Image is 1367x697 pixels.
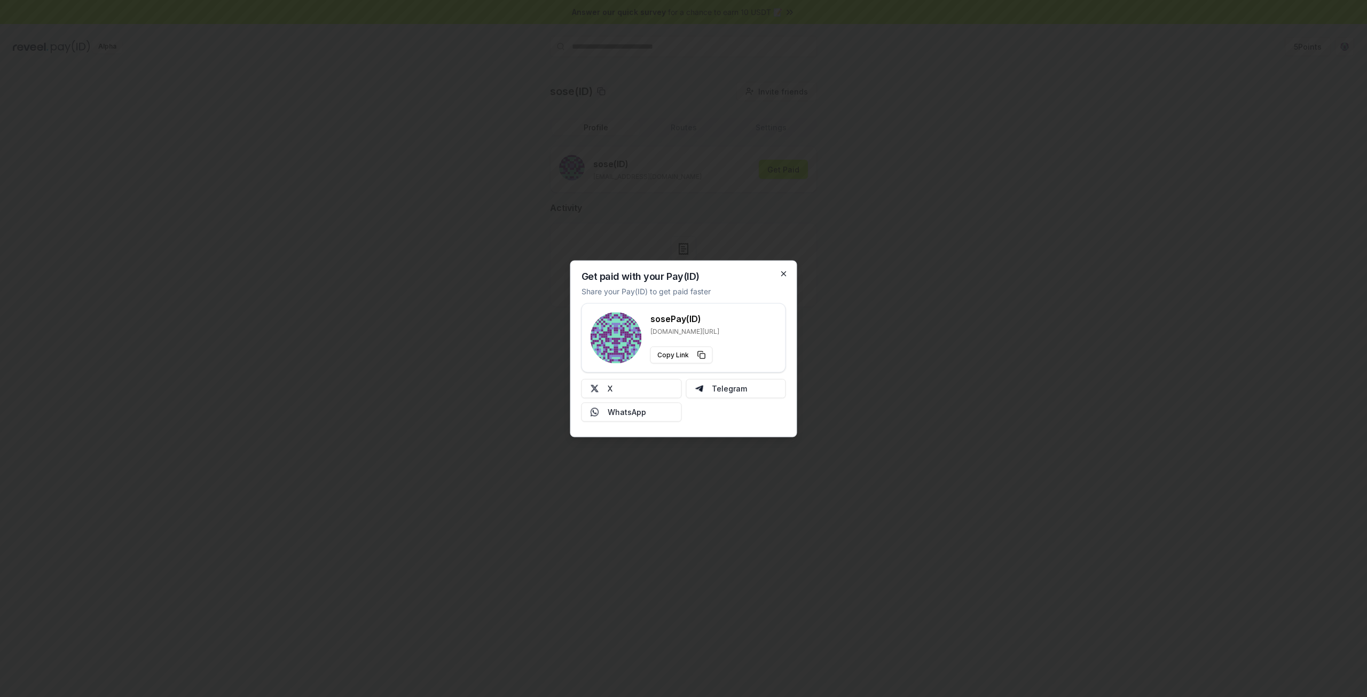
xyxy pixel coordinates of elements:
[650,312,719,325] h3: sose Pay(ID)
[591,384,599,393] img: X
[591,408,599,416] img: Whatsapp
[582,402,682,421] button: WhatsApp
[650,346,713,363] button: Copy Link
[582,271,700,281] h2: Get paid with your Pay(ID)
[582,379,682,398] button: X
[582,285,711,296] p: Share your Pay(ID) to get paid faster
[686,379,786,398] button: Telegram
[695,384,703,393] img: Telegram
[650,327,719,335] p: [DOMAIN_NAME][URL]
